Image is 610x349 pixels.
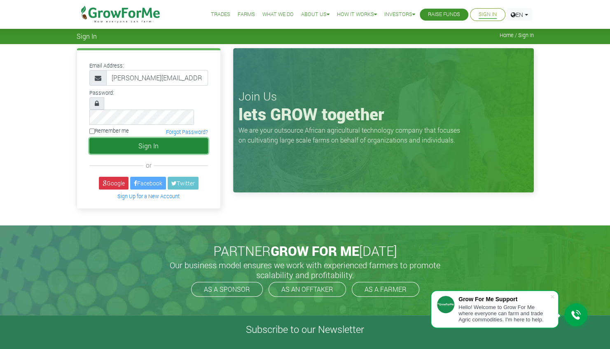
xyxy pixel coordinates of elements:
[238,125,465,145] p: We are your outsource African agricultural technology company that focuses on cultivating large s...
[89,62,124,70] label: Email Address:
[77,32,97,40] span: Sign In
[117,193,180,199] a: Sign Up for a New Account
[428,10,460,19] a: Raise Funds
[337,10,377,19] a: How it Works
[458,304,550,323] div: Hello! Welcome to Grow For Me where everyone can farm and trade Agric commodities. I'm here to help.
[89,129,95,134] input: Remember me
[271,242,359,260] span: GROW FOR ME
[99,177,129,190] a: Google
[384,10,415,19] a: Investors
[89,160,208,170] div: or
[500,32,534,38] span: Home / Sign In
[507,8,532,21] a: EN
[238,89,528,103] h3: Join Us
[238,104,528,124] h1: lets GROW together
[161,260,449,280] h5: Our business model ensures we work with experienced farmers to promote scalability and profitabil...
[89,138,208,154] button: Sign In
[458,296,550,302] div: Grow For Me Support
[211,10,230,19] a: Trades
[80,243,531,259] h2: PARTNER [DATE]
[479,10,497,19] a: Sign In
[89,127,129,135] label: Remember me
[238,10,255,19] a: Farms
[191,282,263,297] a: AS A SPONSOR
[106,70,208,86] input: Email Address
[301,10,330,19] a: About Us
[262,10,294,19] a: What We Do
[269,282,346,297] a: AS AN OFFTAKER
[89,89,114,97] label: Password:
[10,323,600,335] h4: Subscribe to our Newsletter
[166,129,208,136] a: Forgot Password?
[352,282,419,297] a: AS A FARMER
